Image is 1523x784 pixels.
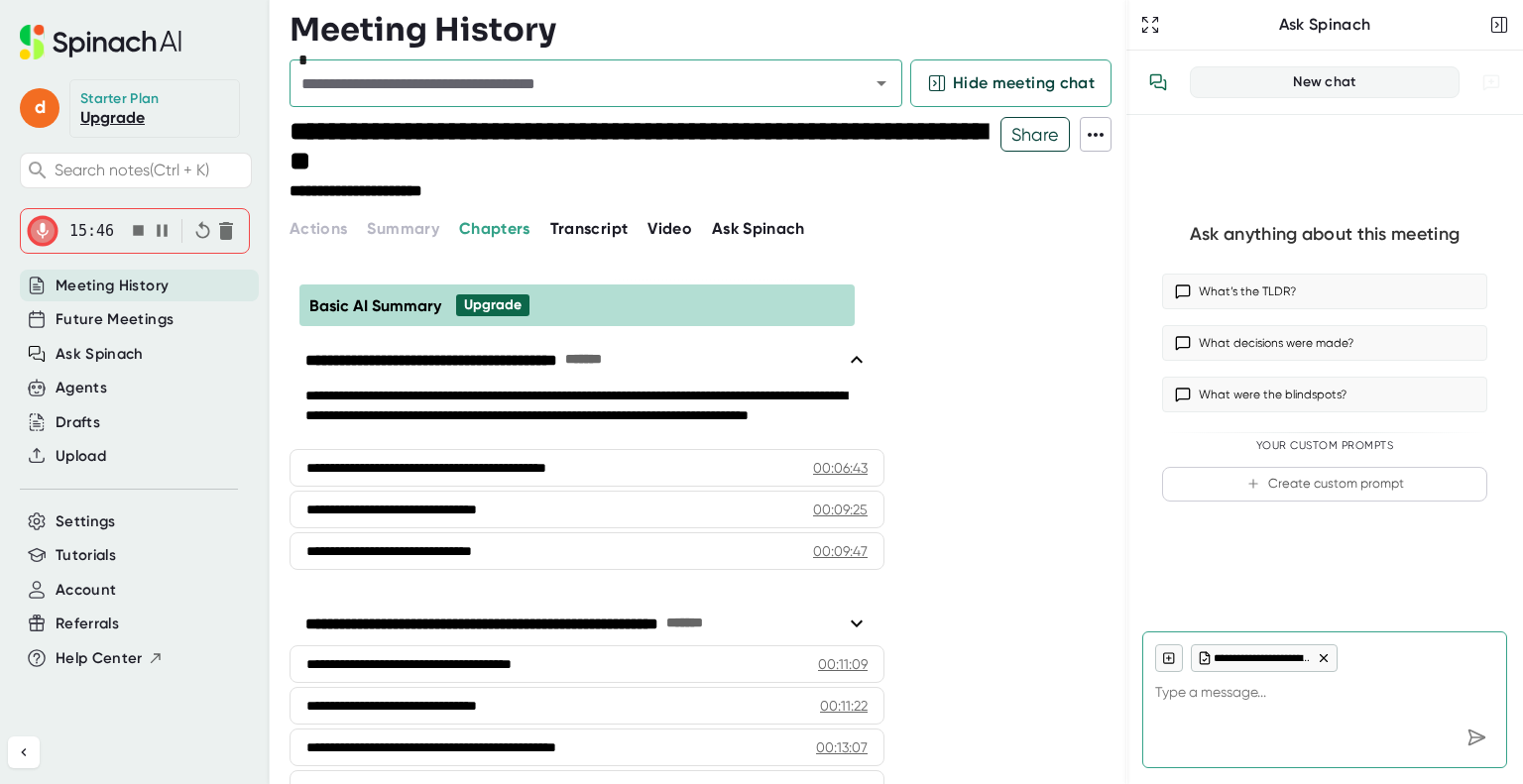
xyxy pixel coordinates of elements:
[813,541,868,561] div: 00:09:47
[56,647,143,670] span: Help Center
[868,69,895,97] button: Open
[8,736,40,768] button: Collapse sidebar
[816,737,868,757] div: 00:13:07
[647,219,692,238] span: Video
[1162,467,1487,502] button: Create custom prompt
[813,458,868,478] div: 00:06:43
[290,219,347,238] span: Actions
[1485,11,1513,39] button: Close conversation sidebar
[1001,117,1070,152] span: Share
[464,296,522,314] div: Upgrade
[1136,11,1164,39] button: Expand to Ask Spinach page
[820,696,868,716] div: 00:11:22
[1190,223,1460,246] div: Ask anything about this meeting
[712,217,805,241] button: Ask Spinach
[1162,377,1487,412] button: What were the blindspots?
[56,510,116,533] button: Settings
[367,219,438,238] span: Summary
[56,411,100,434] button: Drafts
[818,654,868,674] div: 00:11:09
[953,71,1095,95] span: Hide meeting chat
[56,343,144,366] button: Ask Spinach
[1138,62,1178,102] button: View conversation history
[459,219,530,238] span: Chapters
[80,90,160,108] div: Starter Plan
[56,377,107,399] button: Agents
[290,217,347,241] button: Actions
[56,544,116,567] button: Tutorials
[309,296,441,315] span: Basic AI Summary
[1459,720,1494,755] div: Send message
[647,217,692,241] button: Video
[550,219,629,238] span: Transcript
[1162,274,1487,309] button: What’s the TLDR?
[1162,325,1487,361] button: What decisions were made?
[367,217,438,241] button: Summary
[1000,117,1071,152] button: Share
[20,88,59,128] span: d
[56,445,106,468] button: Upload
[459,217,530,241] button: Chapters
[56,275,169,297] button: Meeting History
[80,108,145,127] a: Upgrade
[910,59,1112,107] button: Hide meeting chat
[290,11,556,49] h3: Meeting History
[69,222,114,240] span: 15:46
[56,579,116,602] button: Account
[56,647,164,670] button: Help Center
[55,161,246,179] span: Search notes (Ctrl + K)
[1162,439,1487,453] div: Your Custom Prompts
[813,500,868,519] div: 00:09:25
[550,217,629,241] button: Transcript
[56,308,174,331] button: Future Meetings
[1203,73,1447,91] div: New chat
[1164,15,1485,35] div: Ask Spinach
[56,613,119,635] button: Referrals
[712,219,805,238] span: Ask Spinach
